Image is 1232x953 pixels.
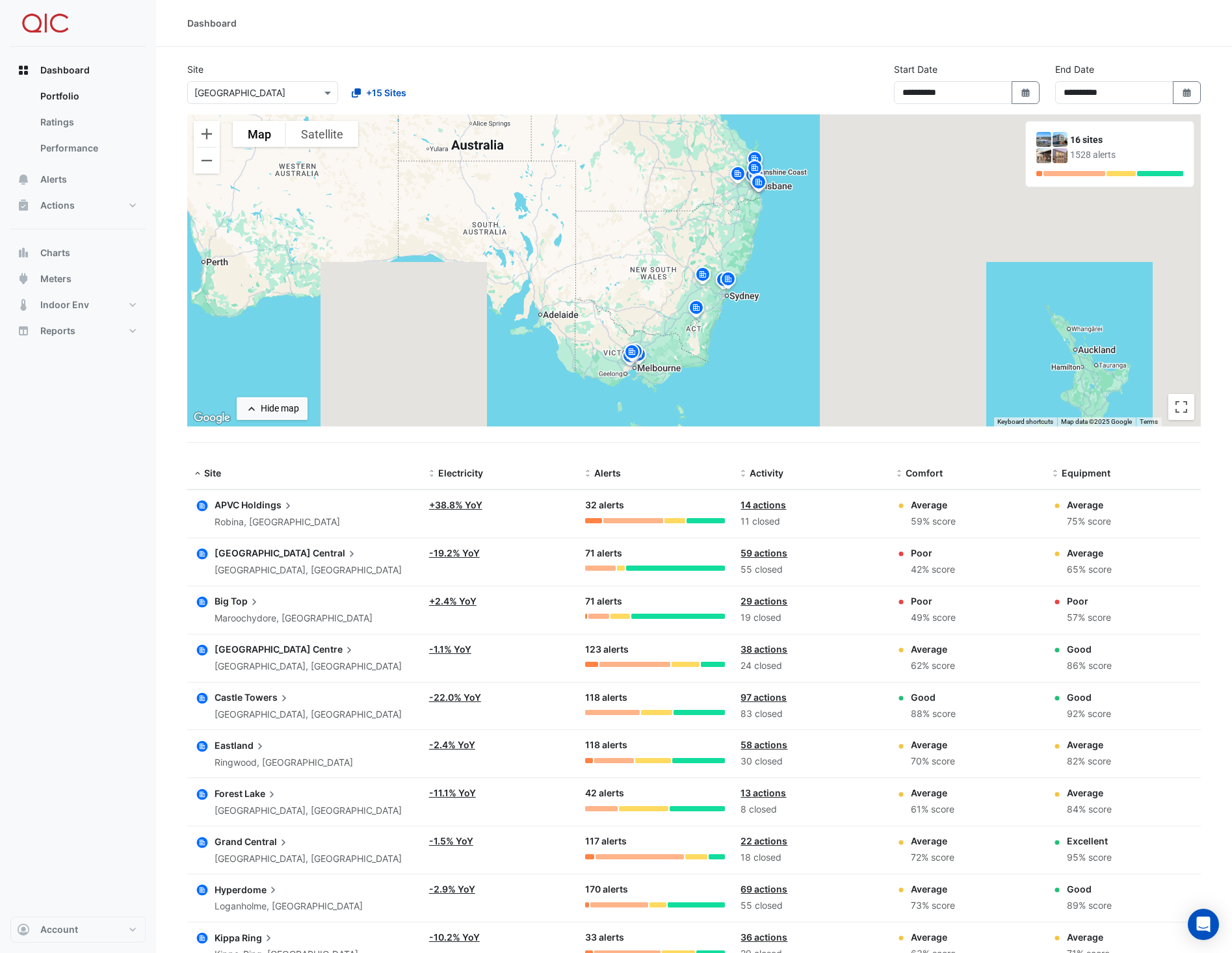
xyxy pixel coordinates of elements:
[17,324,30,337] app-icon: Reports
[40,64,90,77] span: Dashboard
[911,610,956,625] div: 49% score
[741,835,787,846] a: 22 actions
[10,166,146,192] button: Alerts
[40,199,75,212] span: Actions
[17,298,30,311] app-icon: Indoor Env
[585,930,726,945] div: 33 alerts
[741,707,881,722] div: 83 closed
[741,802,881,817] div: 8 closed
[741,499,786,510] a: 14 actions
[215,707,402,722] div: [GEOGRAPHIC_DATA], [GEOGRAPHIC_DATA]
[894,62,937,76] label: Start Date
[1067,707,1111,722] div: 92% score
[215,659,402,674] div: [GEOGRAPHIC_DATA], [GEOGRAPHIC_DATA]
[194,148,220,174] button: Zoom out
[215,882,280,896] span: Hyperdome
[911,562,955,577] div: 42% score
[313,642,356,657] span: Centre
[1168,394,1194,420] button: Toggle fullscreen view
[215,611,373,626] div: Maroochydore, [GEOGRAPHIC_DATA]
[17,173,30,186] app-icon: Alerts
[10,83,146,166] div: Dashboard
[1020,87,1032,98] fa-icon: Select Date
[215,692,242,703] span: Castle
[429,595,477,607] a: +2.4% YoY
[911,930,956,944] div: Average
[1055,62,1094,76] label: End Date
[585,738,726,753] div: 118 alerts
[10,192,146,218] button: Actions
[911,707,956,722] div: 88% score
[620,346,640,369] img: site-pin.svg
[911,498,956,512] div: Average
[242,930,275,945] span: Ring
[30,83,146,109] a: Portfolio
[215,595,229,607] span: Big
[741,739,787,750] a: 58 actions
[1140,418,1158,425] a: Terms (opens in new tab)
[17,272,30,285] app-icon: Meters
[1188,909,1219,940] div: Open Intercom Messenger
[190,410,233,426] a: Open this area in Google Maps (opens a new window)
[1070,133,1183,147] div: 16 sites
[911,738,955,751] div: Average
[1067,498,1111,512] div: Average
[686,298,707,321] img: site-pin.svg
[429,739,475,750] a: -2.4% YoY
[215,644,311,655] span: [GEOGRAPHIC_DATA]
[1067,898,1112,913] div: 89% score
[204,467,221,478] span: Site
[231,594,261,608] span: Top
[911,802,954,817] div: 61% score
[17,246,30,259] app-icon: Charts
[585,498,726,513] div: 32 alerts
[1053,132,1068,147] img: Bathurst City Central
[741,883,787,894] a: 69 actions
[261,402,299,415] div: Hide map
[741,610,881,625] div: 19 closed
[17,199,30,212] app-icon: Actions
[187,62,203,76] label: Site
[40,246,70,259] span: Charts
[215,899,363,914] div: Loganholme, [GEOGRAPHIC_DATA]
[741,514,881,529] div: 11 closed
[1067,546,1112,560] div: Average
[429,932,480,943] a: -10.2% YoY
[718,270,739,293] img: site-pin.svg
[741,932,787,943] a: 36 actions
[911,659,955,673] div: 62% score
[911,834,954,848] div: Average
[622,343,642,365] img: site-pin.svg
[30,109,146,135] a: Ratings
[237,397,308,420] button: Hide map
[911,786,954,800] div: Average
[194,121,220,147] button: Zoom in
[429,692,481,703] a: -22.0% YoY
[1062,467,1110,478] span: Equipment
[744,159,765,181] img: site-pin.svg
[1067,754,1111,769] div: 82% score
[746,166,767,189] img: site-pin.svg
[741,644,787,655] a: 38 actions
[744,150,765,172] img: site-pin.svg
[215,755,353,770] div: Ringwood, [GEOGRAPHIC_DATA]
[748,173,769,196] img: site-pin.svg
[187,16,237,30] div: Dashboard
[1067,642,1112,656] div: Good
[741,562,881,577] div: 55 closed
[10,266,146,292] button: Meters
[215,563,402,578] div: [GEOGRAPHIC_DATA], [GEOGRAPHIC_DATA]
[1053,148,1068,163] img: Canberra Centre
[1070,148,1183,162] div: 1528 alerts
[1067,562,1112,577] div: 65% score
[594,467,621,478] span: Alerts
[741,850,881,865] div: 18 closed
[10,292,146,318] button: Indoor Env
[10,240,146,266] button: Charts
[30,135,146,161] a: Performance
[215,515,340,530] div: Robina, [GEOGRAPHIC_DATA]
[429,883,475,894] a: -2.9% YoY
[911,642,955,656] div: Average
[585,642,726,657] div: 123 alerts
[741,692,787,703] a: 97 actions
